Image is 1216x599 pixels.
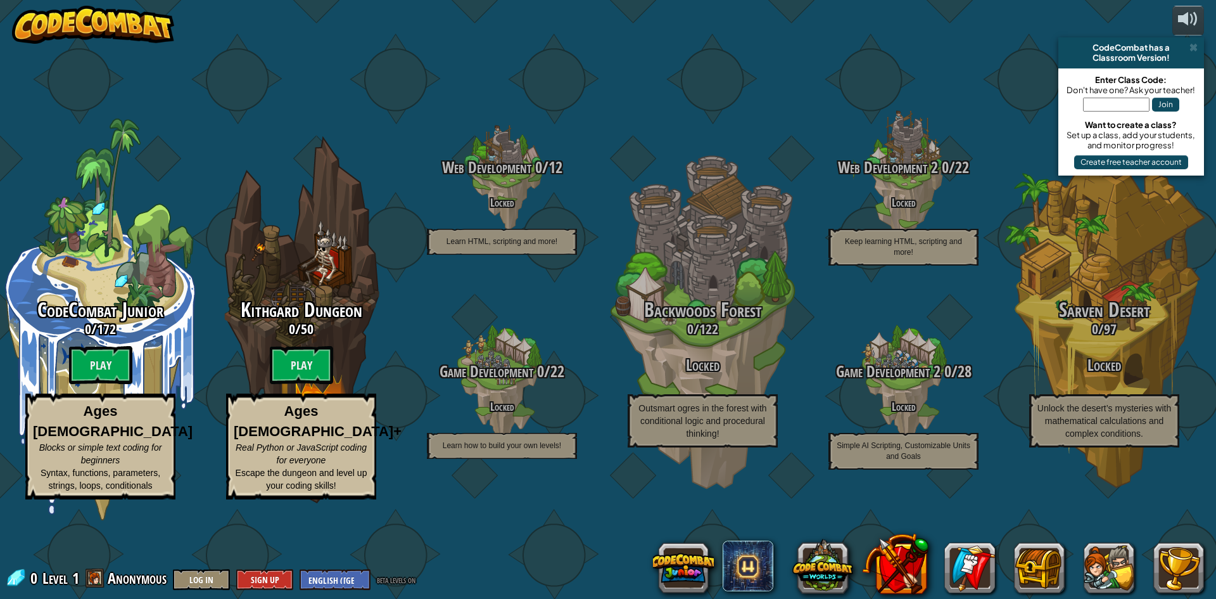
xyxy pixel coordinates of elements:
span: Backwoods Forest [644,296,762,323]
button: Join [1152,98,1179,112]
button: Sign Up [236,569,293,590]
span: Sarven Desert [1059,296,1150,323]
strong: Ages [DEMOGRAPHIC_DATA]+ [234,403,402,439]
span: 28 [958,361,972,382]
span: 50 [301,319,313,338]
span: Real Python or JavaScript coding for everyone [236,442,367,465]
span: 0 [940,361,951,382]
span: Outsmart ogres in the forest with conditional logic and procedural thinking! [638,403,766,439]
btn: Play [270,346,333,384]
span: Learn HTML, scripting and more! [446,237,557,246]
span: Escape the dungeon and level up your coding skills! [236,468,367,491]
span: 97 [1104,319,1117,338]
span: 0 [531,157,542,178]
h4: Locked [803,401,1004,413]
h4: Locked [402,401,602,413]
span: 22 [955,157,969,178]
span: 1 [72,568,79,588]
button: Create free teacher account [1074,155,1188,169]
span: Level [42,568,68,589]
div: Enter Class Code: [1065,75,1198,85]
div: Complete previous world to unlock [201,119,402,520]
span: 0 [30,568,41,588]
span: Syntax, functions, parameters, strings, loops, conditionals [41,468,160,491]
h3: Locked [602,357,803,374]
h4: Locked [402,196,602,209]
strong: Ages [DEMOGRAPHIC_DATA] [33,403,193,439]
span: Keep learning HTML, scripting and more! [845,237,962,257]
span: Game Development [440,361,533,382]
span: Learn how to build your own levels! [443,441,561,450]
span: 0 [1092,319,1098,338]
span: Web Development [442,157,531,178]
h3: / [602,321,803,337]
h3: / [402,159,602,176]
span: 0 [938,157,949,178]
div: Classroom Version! [1063,53,1199,63]
span: Anonymous [108,568,167,588]
span: beta levels on [377,574,415,586]
h3: / [803,363,1004,380]
span: 0 [533,361,544,382]
span: 22 [550,361,564,382]
h3: Locked [1004,357,1205,374]
button: Adjust volume [1172,6,1204,35]
img: CodeCombat - Learn how to code by playing a game [12,6,174,44]
h3: / [402,363,602,380]
span: CodeCombat Junior [37,296,163,323]
h3: / [1004,321,1205,337]
button: Log In [173,569,230,590]
h3: / [201,321,402,337]
span: Web Development 2 [838,157,938,178]
span: 122 [699,319,718,338]
span: Unlock the desert’s mysteries with mathematical calculations and complex conditions. [1037,403,1171,439]
h4: Locked [803,196,1004,209]
span: Blocks or simple text coding for beginners [39,442,162,465]
span: Simple AI Scripting, Customizable Units and Goals [837,441,970,461]
div: Don't have one? Ask your teacher! [1065,85,1198,95]
btn: Play [69,346,132,384]
span: 12 [548,157,562,178]
div: Want to create a class? [1065,120,1198,130]
h3: / [803,159,1004,176]
span: 0 [289,319,295,338]
div: Set up a class, add your students, and monitor progress! [1065,130,1198,150]
span: 0 [85,319,91,338]
span: 172 [97,319,116,338]
span: 0 [687,319,693,338]
span: Game Development 2 [836,361,940,382]
span: Kithgard Dungeon [241,296,362,323]
div: CodeCombat has a [1063,42,1199,53]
